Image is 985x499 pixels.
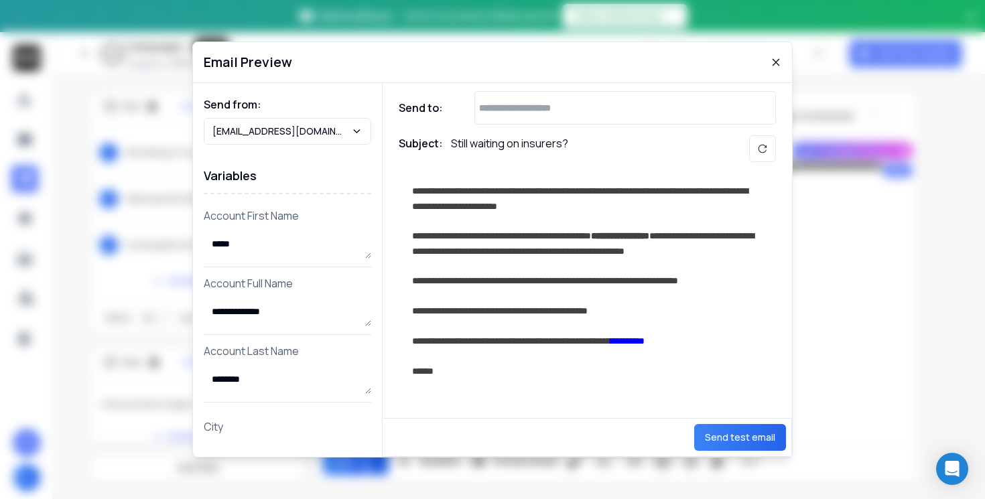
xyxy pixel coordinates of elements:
[204,53,292,72] h1: Email Preview
[204,419,371,435] p: City
[204,96,371,113] h1: Send from:
[451,135,568,162] p: Still waiting on insurers?
[399,135,443,162] h1: Subject:
[212,125,351,138] p: [EMAIL_ADDRESS][DOMAIN_NAME]
[399,100,452,116] h1: Send to:
[204,158,371,194] h1: Variables
[204,343,371,359] p: Account Last Name
[204,275,371,291] p: Account Full Name
[936,453,968,485] div: Open Intercom Messenger
[204,208,371,224] p: Account First Name
[694,424,786,451] button: Send test email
